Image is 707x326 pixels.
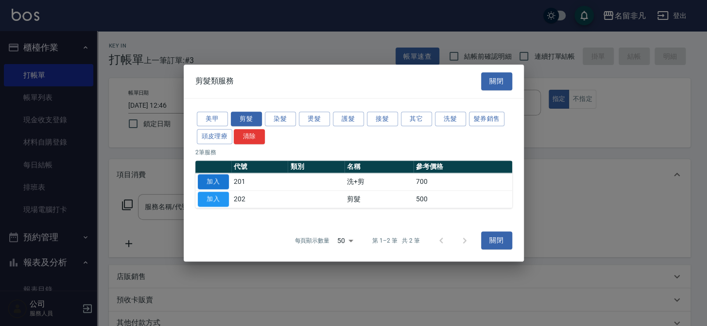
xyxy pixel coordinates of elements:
[435,112,466,127] button: 洗髮
[414,190,512,208] td: 500
[195,76,234,86] span: 剪髮類服務
[367,112,398,127] button: 接髮
[299,112,330,127] button: 燙髮
[333,112,364,127] button: 護髮
[294,236,329,245] p: 每頁顯示數量
[198,192,229,207] button: 加入
[231,190,288,208] td: 202
[288,161,345,173] th: 類別
[469,112,505,127] button: 髮券銷售
[481,72,512,90] button: 關閉
[414,173,512,191] td: 700
[414,161,512,173] th: 參考價格
[372,236,419,245] p: 第 1–2 筆 共 2 筆
[345,173,413,191] td: 洗+剪
[234,129,265,144] button: 清除
[195,148,512,157] p: 2 筆服務
[231,112,262,127] button: 剪髮
[345,190,413,208] td: 剪髮
[198,174,229,189] button: 加入
[345,161,413,173] th: 名稱
[265,112,296,127] button: 染髮
[231,161,288,173] th: 代號
[197,112,228,127] button: 美甲
[333,228,357,254] div: 50
[231,173,288,191] td: 201
[481,232,512,250] button: 關閉
[197,129,233,144] button: 頭皮理療
[401,112,432,127] button: 其它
